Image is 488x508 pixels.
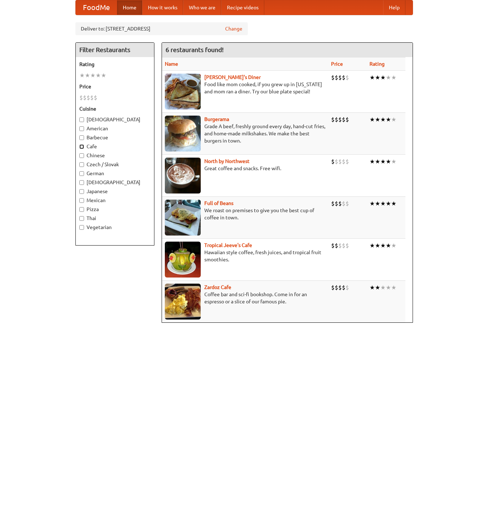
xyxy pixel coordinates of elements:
[142,0,183,15] a: How it works
[370,61,385,67] a: Rating
[204,74,261,80] a: [PERSON_NAME]'s Diner
[79,143,150,150] label: Cafe
[165,291,325,305] p: Coffee bar and sci-fi bookshop. Come in for an espresso or a slice of our famous pie.
[79,180,84,185] input: [DEMOGRAPHIC_DATA]
[165,242,201,278] img: jeeves.jpg
[79,207,84,212] input: Pizza
[370,242,375,250] li: ★
[79,117,84,122] input: [DEMOGRAPHIC_DATA]
[76,43,154,57] h4: Filter Restaurants
[204,242,252,248] a: Tropical Jeeve's Cafe
[166,46,224,53] ng-pluralize: 6 restaurants found!
[380,158,386,166] li: ★
[221,0,264,15] a: Recipe videos
[342,242,345,250] li: $
[204,284,231,290] a: Zardoz Cafe
[375,284,380,292] li: ★
[79,224,150,231] label: Vegetarian
[165,61,178,67] a: Name
[79,105,150,112] h5: Cuisine
[375,242,380,250] li: ★
[331,242,335,250] li: $
[380,116,386,123] li: ★
[96,71,101,79] li: ★
[165,74,201,109] img: sallys.jpg
[338,284,342,292] li: $
[375,158,380,166] li: ★
[79,83,150,90] h5: Price
[79,152,150,159] label: Chinese
[79,162,84,167] input: Czech / Slovak
[87,94,90,102] li: $
[345,158,349,166] li: $
[338,158,342,166] li: $
[165,123,325,144] p: Grade A beef, freshly ground every day, hand-cut fries, and home-made milkshakes. We make the bes...
[90,94,94,102] li: $
[370,158,375,166] li: ★
[79,71,85,79] li: ★
[225,25,242,32] a: Change
[79,116,150,123] label: [DEMOGRAPHIC_DATA]
[331,74,335,81] li: $
[386,74,391,81] li: ★
[79,206,150,213] label: Pizza
[335,74,338,81] li: $
[165,165,325,172] p: Great coffee and snacks. Free wifi.
[338,200,342,208] li: $
[75,22,248,35] div: Deliver to: [STREET_ADDRESS]
[90,71,96,79] li: ★
[386,158,391,166] li: ★
[165,200,201,236] img: beans.jpg
[370,74,375,81] li: ★
[79,197,150,204] label: Mexican
[380,284,386,292] li: ★
[335,116,338,123] li: $
[370,116,375,123] li: ★
[165,158,201,194] img: north.jpg
[335,158,338,166] li: $
[342,200,345,208] li: $
[165,249,325,263] p: Hawaiian style coffee, fresh juices, and tropical fruit smoothies.
[342,74,345,81] li: $
[83,94,87,102] li: $
[204,158,250,164] a: North by Northwest
[345,284,349,292] li: $
[391,242,396,250] li: ★
[338,74,342,81] li: $
[165,207,325,221] p: We roast on premises to give you the best cup of coffee in town.
[345,74,349,81] li: $
[370,284,375,292] li: ★
[165,116,201,152] img: burgerama.jpg
[375,200,380,208] li: ★
[76,0,117,15] a: FoodMe
[386,284,391,292] li: ★
[331,116,335,123] li: $
[183,0,221,15] a: Who we are
[386,242,391,250] li: ★
[342,158,345,166] li: $
[335,284,338,292] li: $
[204,200,233,206] a: Full of Beans
[345,116,349,123] li: $
[391,284,396,292] li: ★
[79,125,150,132] label: American
[79,94,83,102] li: $
[79,198,84,203] input: Mexican
[79,61,150,68] h5: Rating
[79,179,150,186] label: [DEMOGRAPHIC_DATA]
[338,242,342,250] li: $
[342,116,345,123] li: $
[79,216,84,221] input: Thai
[79,144,84,149] input: Cafe
[204,116,229,122] b: Burgerama
[391,116,396,123] li: ★
[79,135,84,140] input: Barbecue
[79,153,84,158] input: Chinese
[386,116,391,123] li: ★
[79,171,84,176] input: German
[79,189,84,194] input: Japanese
